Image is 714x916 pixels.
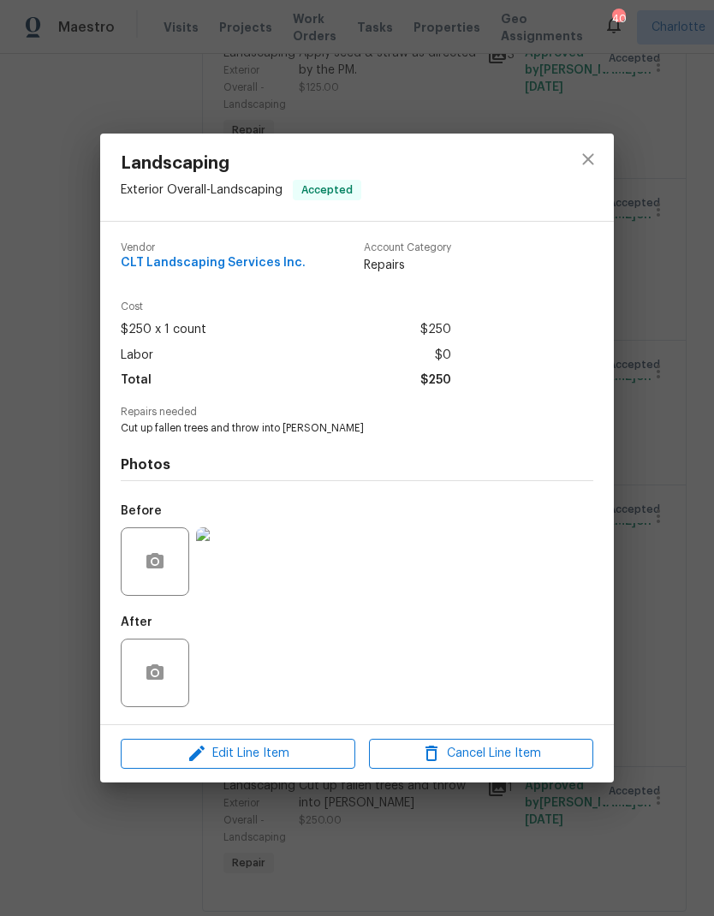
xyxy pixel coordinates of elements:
[121,368,152,393] span: Total
[121,318,206,342] span: $250 x 1 count
[435,343,451,368] span: $0
[121,739,355,769] button: Edit Line Item
[121,343,153,368] span: Labor
[374,743,588,764] span: Cancel Line Item
[126,743,350,764] span: Edit Line Item
[121,407,593,418] span: Repairs needed
[364,242,451,253] span: Account Category
[121,242,306,253] span: Vendor
[121,184,283,196] span: Exterior Overall - Landscaping
[420,368,451,393] span: $250
[612,10,624,27] div: 40
[121,505,162,517] h5: Before
[121,301,451,312] span: Cost
[121,616,152,628] h5: After
[369,739,593,769] button: Cancel Line Item
[295,181,360,199] span: Accepted
[121,456,593,473] h4: Photos
[364,257,451,274] span: Repairs
[121,257,306,270] span: CLT Landscaping Services Inc.
[568,139,609,180] button: close
[420,318,451,342] span: $250
[121,421,546,436] span: Cut up fallen trees and throw into [PERSON_NAME]
[121,154,361,173] span: Landscaping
